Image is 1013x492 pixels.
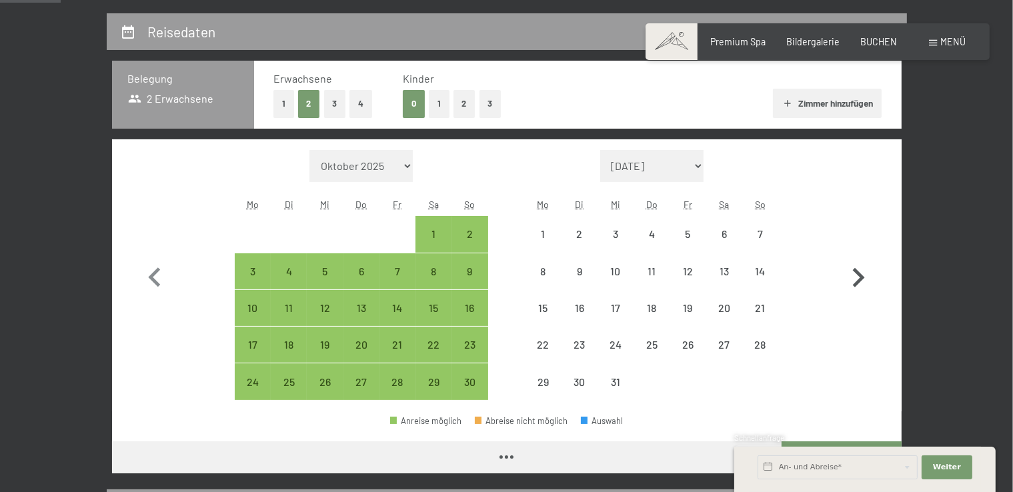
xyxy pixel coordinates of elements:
[525,363,561,399] div: Mon Dec 29 2025
[742,216,778,252] div: Sun Dec 07 2025
[563,339,596,373] div: 23
[635,266,668,299] div: 11
[598,253,634,289] div: Anreise nicht möglich
[526,229,560,262] div: 1
[308,266,341,299] div: 5
[453,303,486,336] div: 16
[786,36,840,47] a: Bildergalerie
[742,253,778,289] div: Anreise nicht möglich
[599,303,632,336] div: 17
[646,199,658,210] abbr: Donnerstag
[670,290,706,326] div: Fri Dec 19 2025
[526,377,560,410] div: 29
[839,150,878,401] button: Nächster Monat
[451,327,487,363] div: Anreise möglich
[563,229,596,262] div: 2
[742,290,778,326] div: Anreise nicht möglich
[742,290,778,326] div: Sun Dec 21 2025
[415,216,451,252] div: Sat Nov 01 2025
[343,327,379,363] div: Anreise möglich
[308,339,341,373] div: 19
[379,253,415,289] div: Fri Nov 07 2025
[562,363,598,399] div: Tue Dec 30 2025
[415,290,451,326] div: Anreise möglich
[941,36,966,47] span: Menü
[451,253,487,289] div: Anreise möglich
[670,327,706,363] div: Anreise nicht möglich
[236,339,269,373] div: 17
[742,253,778,289] div: Sun Dec 14 2025
[634,216,670,252] div: Anreise nicht möglich
[710,36,766,47] a: Premium Spa
[706,216,742,252] div: Sat Dec 06 2025
[453,339,486,373] div: 23
[271,363,307,399] div: Tue Nov 25 2025
[403,72,434,85] span: Kinder
[379,290,415,326] div: Fri Nov 14 2025
[417,303,450,336] div: 15
[272,377,305,410] div: 25
[706,216,742,252] div: Anreise nicht möglich
[415,216,451,252] div: Anreise möglich
[417,266,450,299] div: 8
[671,229,704,262] div: 5
[598,216,634,252] div: Wed Dec 03 2025
[525,327,561,363] div: Anreise nicht möglich
[598,327,634,363] div: Anreise nicht möglich
[271,253,307,289] div: Tue Nov 04 2025
[343,363,379,399] div: Anreise möglich
[451,216,487,252] div: Sun Nov 02 2025
[235,290,271,326] div: Mon Nov 10 2025
[575,199,584,210] abbr: Dienstag
[381,303,414,336] div: 14
[355,199,367,210] abbr: Donnerstag
[671,266,704,299] div: 12
[742,327,778,363] div: Sun Dec 28 2025
[526,303,560,336] div: 15
[298,90,320,117] button: 2
[343,253,379,289] div: Thu Nov 06 2025
[670,253,706,289] div: Fri Dec 12 2025
[273,90,294,117] button: 1
[236,377,269,410] div: 24
[525,253,561,289] div: Anreise nicht möglich
[381,266,414,299] div: 7
[320,199,329,210] abbr: Mittwoch
[308,377,341,410] div: 26
[562,253,598,289] div: Anreise nicht möglich
[345,377,378,410] div: 27
[562,216,598,252] div: Anreise nicht möglich
[719,199,729,210] abbr: Samstag
[453,266,486,299] div: 9
[599,229,632,262] div: 3
[271,327,307,363] div: Tue Nov 18 2025
[684,199,692,210] abbr: Freitag
[708,266,741,299] div: 13
[706,253,742,289] div: Sat Dec 13 2025
[417,229,450,262] div: 1
[307,363,343,399] div: Wed Nov 26 2025
[135,150,174,401] button: Vorheriger Monat
[598,327,634,363] div: Wed Dec 24 2025
[307,290,343,326] div: Anreise möglich
[526,339,560,373] div: 22
[562,216,598,252] div: Tue Dec 02 2025
[860,36,897,47] a: BUCHEN
[379,363,415,399] div: Fri Nov 28 2025
[599,339,632,373] div: 24
[671,303,704,336] div: 19
[345,303,378,336] div: 13
[634,290,670,326] div: Thu Dec 18 2025
[307,290,343,326] div: Wed Nov 12 2025
[635,229,668,262] div: 4
[307,253,343,289] div: Wed Nov 05 2025
[598,290,634,326] div: Wed Dec 17 2025
[773,89,882,118] button: Zimmer hinzufügen
[634,253,670,289] div: Anreise nicht möglich
[635,339,668,373] div: 25
[525,216,561,252] div: Mon Dec 01 2025
[525,363,561,399] div: Anreise nicht möglich
[734,433,784,442] span: Schnellanfrage
[670,253,706,289] div: Anreise nicht möglich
